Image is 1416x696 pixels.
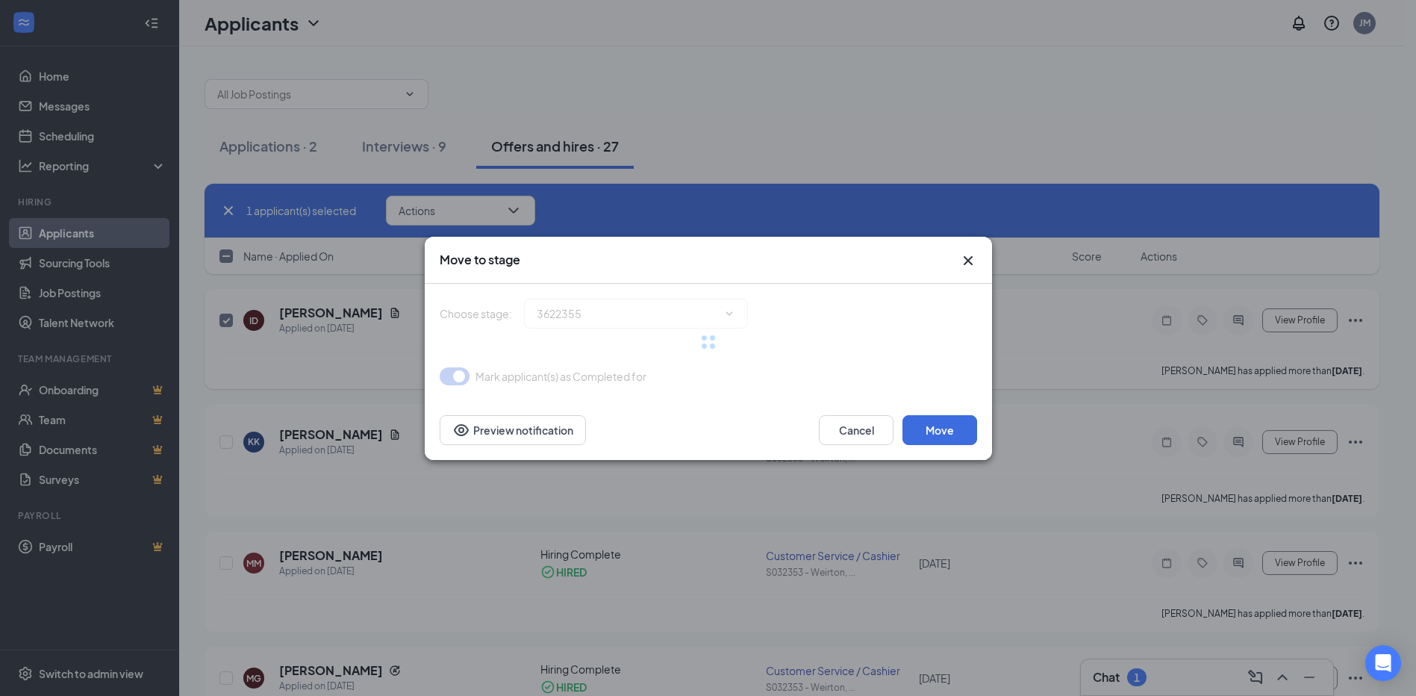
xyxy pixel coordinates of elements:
h3: Move to stage [440,252,520,268]
button: Preview notificationEye [440,415,586,445]
svg: Cross [959,252,977,270]
svg: Eye [452,421,470,439]
button: Close [959,252,977,270]
div: Open Intercom Messenger [1365,645,1401,681]
button: Move [902,415,977,445]
button: Cancel [819,415,893,445]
